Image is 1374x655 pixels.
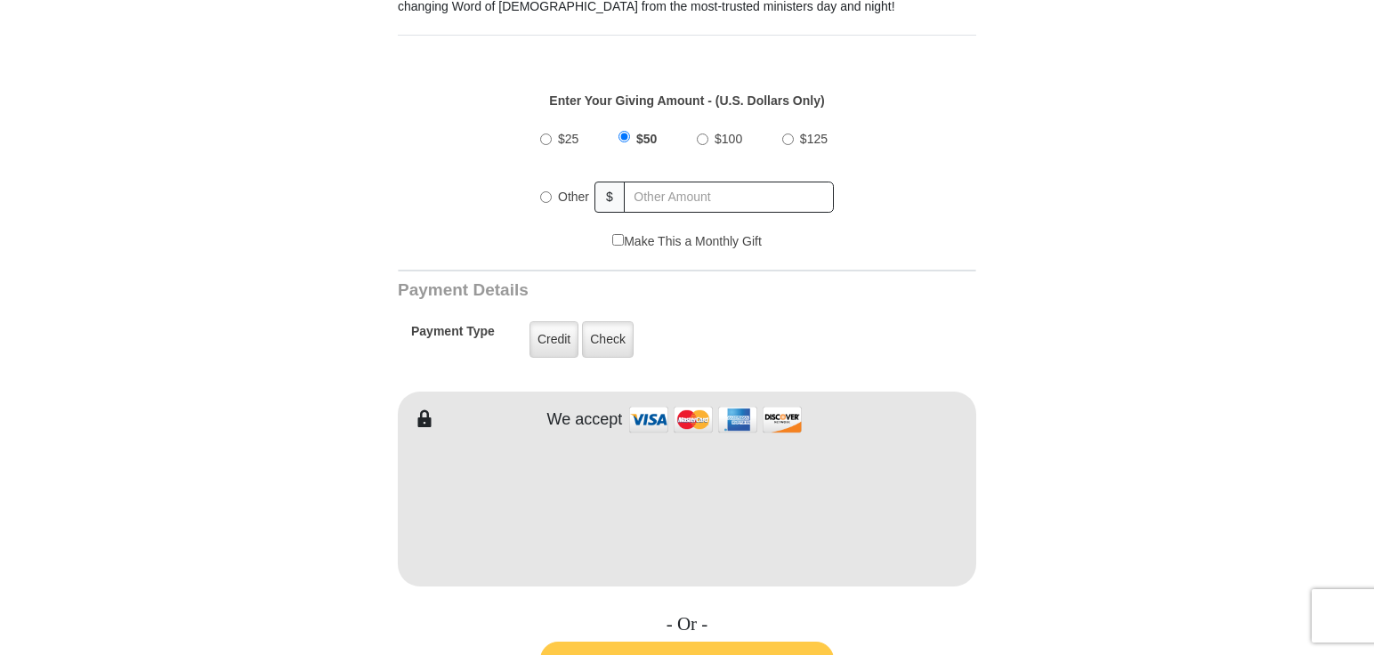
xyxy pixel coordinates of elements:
[558,190,589,204] span: Other
[529,321,578,358] label: Credit
[624,182,834,213] input: Other Amount
[549,93,824,108] strong: Enter Your Giving Amount - (U.S. Dollars Only)
[398,280,852,301] h3: Payment Details
[558,132,578,146] span: $25
[411,324,495,348] h5: Payment Type
[398,613,976,635] h4: - Or -
[612,232,762,251] label: Make This a Monthly Gift
[582,321,634,358] label: Check
[612,234,624,246] input: Make This a Monthly Gift
[594,182,625,213] span: $
[636,132,657,146] span: $50
[547,410,623,430] h4: We accept
[800,132,828,146] span: $125
[715,132,742,146] span: $100
[626,400,804,439] img: credit cards accepted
